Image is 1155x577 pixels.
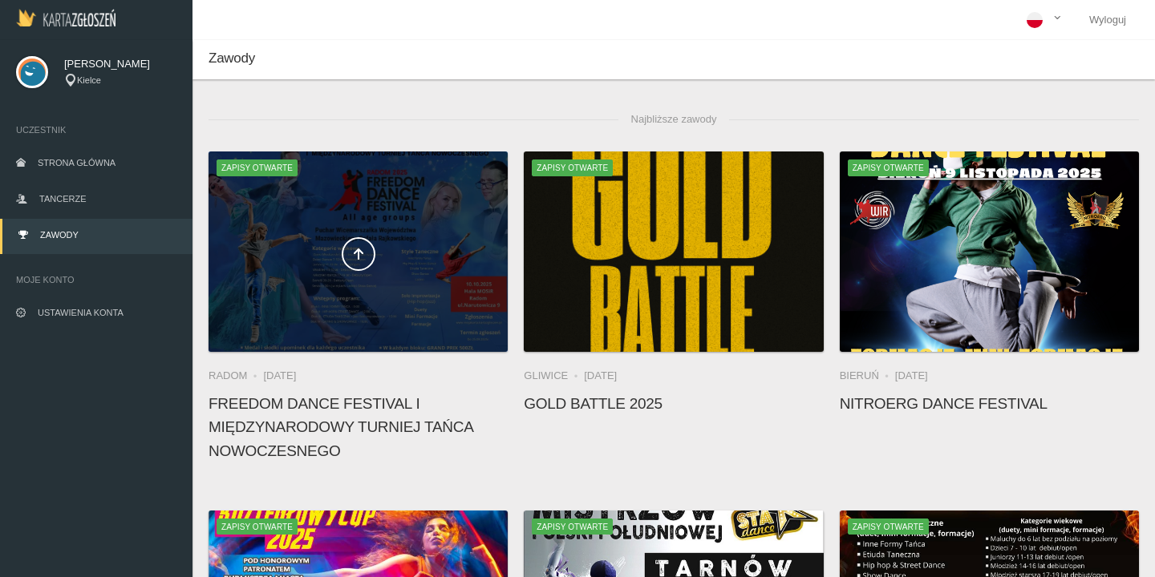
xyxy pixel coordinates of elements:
li: Gliwice [524,368,584,384]
h4: NitroErg Dance Festival [840,392,1139,415]
span: Zapisy otwarte [848,518,929,535]
img: Logo [16,9,115,26]
a: NitroErg Dance FestivalZapisy otwarte [840,151,1139,352]
span: Zapisy otwarte [217,518,298,535]
img: svg [16,56,48,88]
span: Uczestnik [16,122,176,138]
div: Kielce [64,74,176,87]
h4: FREEDOM DANCE FESTIVAL I Międzynarodowy Turniej Tańca Nowoczesnego [209,392,508,462]
span: Zawody [209,50,255,66]
li: [DATE] [263,368,296,384]
li: Radom [209,368,263,384]
a: Gold Battle 2025Zapisy otwarte [524,151,823,352]
span: Zapisy otwarte [532,518,613,535]
span: Tancerze [39,194,86,204]
li: [DATE] [584,368,617,384]
li: [DATE] [895,368,928,384]
span: Najbliższe zawody [618,103,730,135]
li: Bieruń [840,368,895,384]
span: [PERSON_NAME] [64,56,176,72]
img: NitroErg Dance Festival [840,151,1139,352]
span: Ustawienia konta [38,308,124,317]
a: FREEDOM DANCE FESTIVAL I Międzynarodowy Turniej Tańca NowoczesnegoZapisy otwarte [209,151,508,352]
span: Zapisy otwarte [217,159,298,176]
span: Zapisy otwarte [848,159,929,176]
span: Zapisy otwarte [532,159,613,176]
span: Strona główna [38,158,115,167]
span: Zawody [40,230,79,240]
span: Moje konto [16,272,176,288]
h4: Gold Battle 2025 [524,392,823,415]
img: Gold Battle 2025 [524,151,823,352]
